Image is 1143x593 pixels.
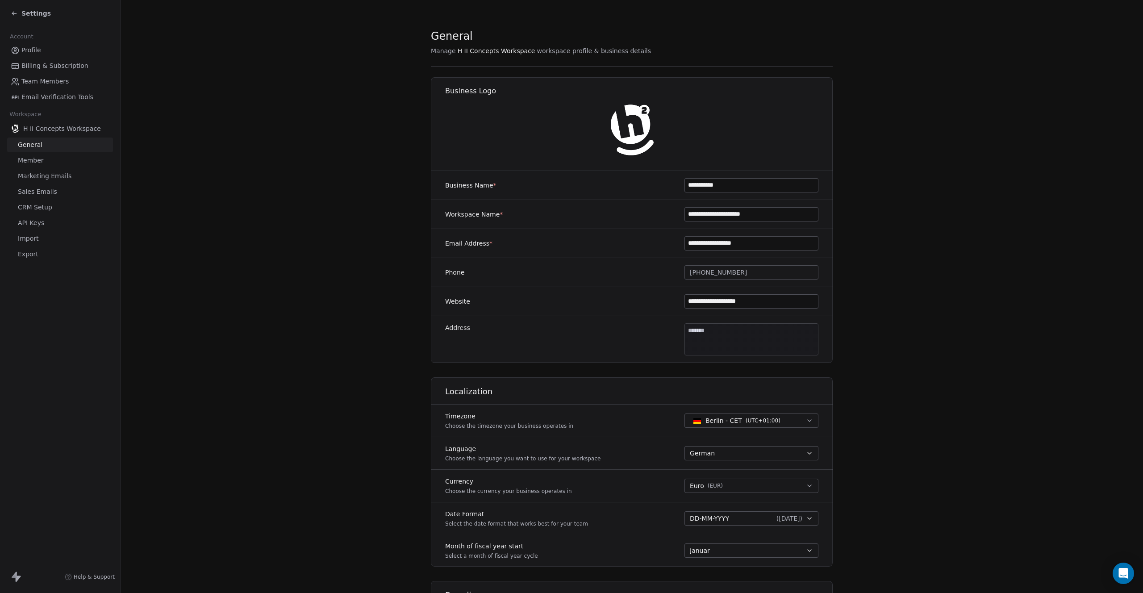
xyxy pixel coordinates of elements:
[7,247,113,262] a: Export
[18,156,44,165] span: Member
[7,169,113,184] a: Marketing Emails
[431,29,473,43] span: General
[431,46,456,55] span: Manage
[445,422,573,430] p: Choose the timezone your business operates in
[445,488,572,495] p: Choose the currency your business operates in
[7,90,113,104] a: Email Verification Tools
[21,77,69,86] span: Team Members
[21,46,41,55] span: Profile
[708,482,723,489] span: ( EUR )
[7,153,113,168] a: Member
[445,552,538,560] p: Select a month of fiscal year cycle
[445,477,572,486] label: Currency
[18,171,71,181] span: Marketing Emails
[18,203,52,212] span: CRM Setup
[690,546,710,555] span: Januar
[445,386,833,397] h1: Localization
[7,58,113,73] a: Billing & Subscription
[23,124,101,133] span: H II Concepts Workspace
[18,218,44,228] span: API Keys
[21,61,88,71] span: Billing & Subscription
[7,184,113,199] a: Sales Emails
[6,108,45,121] span: Workspace
[445,268,464,277] label: Phone
[7,74,113,89] a: Team Members
[7,231,113,246] a: Import
[690,481,704,491] span: Euro
[445,210,503,219] label: Workspace Name
[537,46,651,55] span: workspace profile & business details
[684,413,818,428] button: Berlin - CET(UTC+01:00)
[445,509,588,518] label: Date Format
[746,417,780,425] span: ( UTC+01:00 )
[65,573,115,580] a: Help & Support
[445,239,492,248] label: Email Address
[445,444,601,453] label: Language
[684,479,818,493] button: Euro(EUR)
[445,297,470,306] label: Website
[21,9,51,18] span: Settings
[445,520,588,527] p: Select the date format that works best for your team
[445,323,470,332] label: Address
[1113,563,1134,584] div: Open Intercom Messenger
[690,268,747,277] span: [PHONE_NUMBER]
[18,140,42,150] span: General
[445,455,601,462] p: Choose the language you want to use for your workspace
[6,30,37,43] span: Account
[7,43,113,58] a: Profile
[690,514,729,523] span: DD-MM-YYYY
[458,46,535,55] span: H II Concepts Workspace
[445,181,496,190] label: Business Name
[21,92,93,102] span: Email Verification Tools
[690,449,715,458] span: German
[7,216,113,230] a: API Keys
[684,265,818,280] button: [PHONE_NUMBER]
[445,86,833,96] h1: Business Logo
[705,416,742,425] span: Berlin - CET
[776,514,802,523] span: ( [DATE] )
[74,573,115,580] span: Help & Support
[7,200,113,215] a: CRM Setup
[445,412,573,421] label: Timezone
[7,138,113,152] a: General
[11,124,20,133] img: logo_h2_portale.png
[445,542,538,551] label: Month of fiscal year start
[11,9,51,18] a: Settings
[18,250,38,259] span: Export
[18,187,57,196] span: Sales Emails
[604,101,661,159] img: logo_h2_portale.png
[18,234,38,243] span: Import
